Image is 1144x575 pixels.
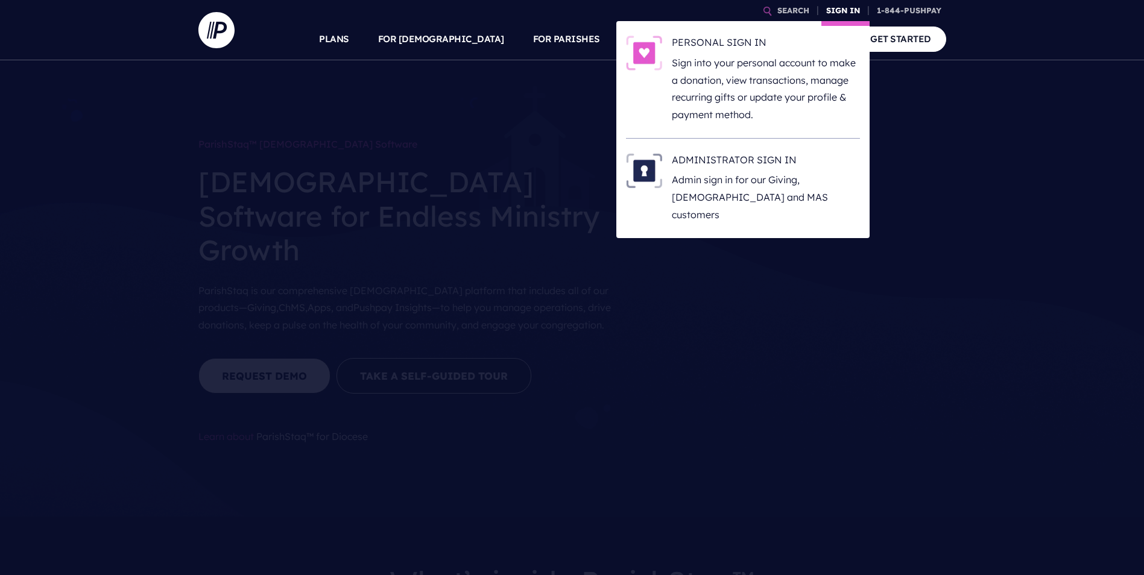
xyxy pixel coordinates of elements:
h6: ADMINISTRATOR SIGN IN [672,153,860,171]
a: FOR PARISHES [533,18,600,60]
a: FOR [DEMOGRAPHIC_DATA] [378,18,504,60]
a: GET STARTED [855,27,946,51]
p: Sign into your personal account to make a donation, view transactions, manage recurring gifts or ... [672,54,860,124]
a: SOLUTIONS [629,18,683,60]
img: PERSONAL SIGN IN - Illustration [626,36,662,71]
a: PLANS [319,18,349,60]
p: Admin sign in for our Giving, [DEMOGRAPHIC_DATA] and MAS customers [672,171,860,223]
a: EXPLORE [711,18,753,60]
img: ADMINISTRATOR SIGN IN - Illustration [626,153,662,188]
h6: PERSONAL SIGN IN [672,36,860,54]
a: ADMINISTRATOR SIGN IN - Illustration ADMINISTRATOR SIGN IN Admin sign in for our Giving, [DEMOGRA... [626,153,860,224]
a: COMPANY [782,18,827,60]
a: PERSONAL SIGN IN - Illustration PERSONAL SIGN IN Sign into your personal account to make a donati... [626,36,860,124]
